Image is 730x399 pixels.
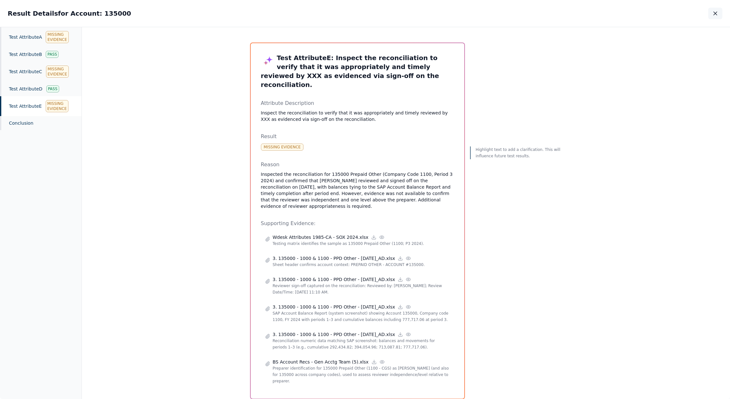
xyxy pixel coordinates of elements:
[273,359,369,365] p: BS Account Recs - Gen Acctg Team (5).xlsx
[397,332,403,337] a: Download file
[46,66,69,78] div: Missing Evidence
[261,171,454,209] p: Inspected the reconciliation for 135000 Prepaid Other (Company Code 1100, Period 3 2024) and conf...
[273,331,395,338] p: 3. 135000 - 1000 & 1100 - PPD Other - [DATE]_AD.xlsx
[46,51,59,58] div: Pass
[46,31,68,43] div: Missing Evidence
[273,234,369,240] p: Wdesk Attributes 1985-CA - SOX 2024.xlsx
[8,9,131,18] h2: Result Details for Account: 135000
[46,85,59,92] div: Pass
[273,304,395,310] p: 3. 135000 - 1000 & 1100 - PPD Other - [DATE]_AD.xlsx
[261,99,454,107] p: Attribute Description
[371,234,377,240] a: Download file
[273,365,450,384] p: Preparer identification for 135000 Prepaid Other (1100 - CGS) as [PERSON_NAME] (and also for 1350...
[46,100,68,112] div: Missing Evidence
[261,161,279,168] p: Reason
[273,310,450,323] p: SAP Account Balance Report (system screenshot) showing Account 135000, Company code 1100, FY 2024...
[273,276,395,283] p: 3. 135000 - 1000 & 1100 - PPD Other - [DATE]_AD.xlsx
[261,53,454,89] h3: Test Attribute E : Inspect the reconciliation to verify that it was appropriately and timely revi...
[261,110,454,122] p: Inspect the reconciliation to verify that it was appropriately and timely reviewed by XXX as evid...
[273,338,450,350] p: Reconciliation numeric data matching SAP screenshot: balances and movements for periods 1–3 (e.g....
[273,255,395,262] p: 3. 135000 - 1000 & 1100 - PPD Other - [DATE]_AD.xlsx
[273,262,450,268] p: Sheet header confirms account context: PREPAID OTHER - ACCOUNT #135000.
[397,255,403,261] a: Download file
[476,146,562,159] p: Highlight text to add a clarification. This will influence future test results.
[397,304,403,310] a: Download file
[261,133,454,140] p: Result
[273,240,450,247] p: Testing matrix identifies the sample as 135000 Prepaid Other (1100; P3 2024).
[371,359,377,365] a: Download file
[261,144,304,151] div: Missing Evidence
[273,283,450,295] p: Reviewer sign-off captured on the reconciliation: Reviewed by: [PERSON_NAME]; Review Date/Time: [...
[261,220,454,227] p: Supporting Evidence:
[397,277,403,282] a: Download file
